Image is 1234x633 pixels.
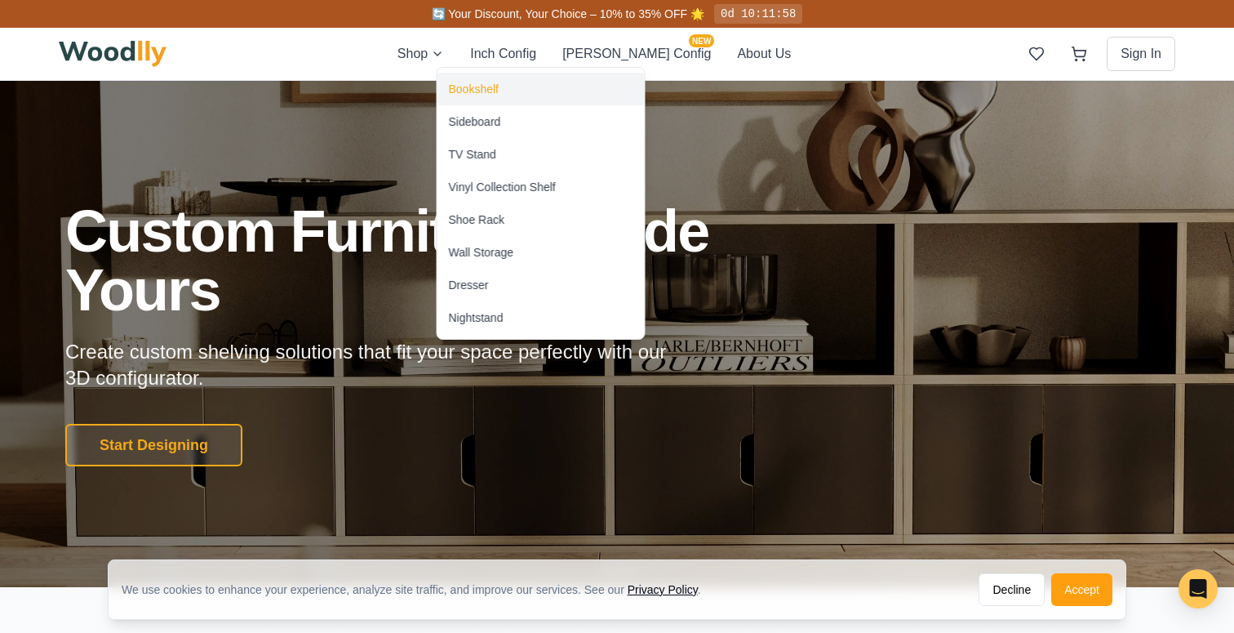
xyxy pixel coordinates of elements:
[449,114,501,130] div: Sideboard
[449,244,514,261] div: Wall Storage
[449,81,499,97] div: Bookshelf
[449,310,504,326] div: Nightstand
[449,277,489,293] div: Dresser
[437,67,646,340] div: Shop
[449,179,556,195] div: Vinyl Collection Shelf
[449,212,504,228] div: Shoe Rack
[449,146,496,163] div: TV Stand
